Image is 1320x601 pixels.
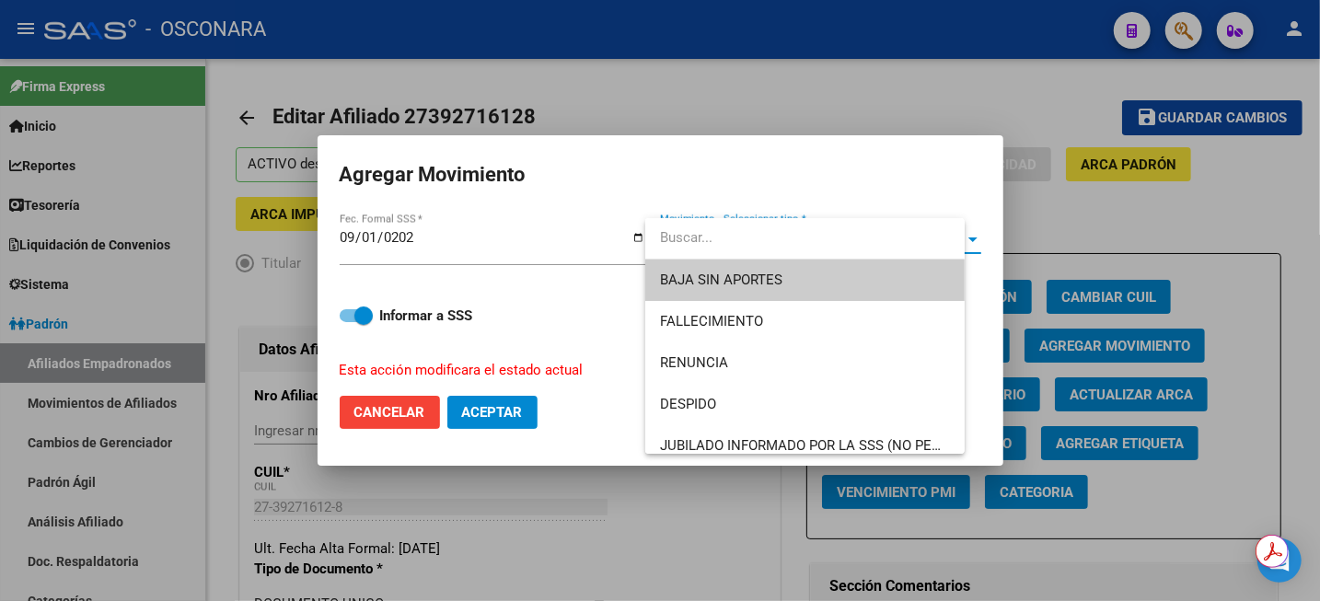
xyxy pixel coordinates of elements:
[645,217,965,259] input: dropdown search
[660,396,716,412] span: DESPIDO
[660,354,728,371] span: RENUNCIA
[660,313,763,329] span: FALLECIMIENTO
[660,272,782,288] span: BAJA SIN APORTES
[660,437,1005,454] span: JUBILADO INFORMADO POR LA SSS (NO PENSIONADO)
